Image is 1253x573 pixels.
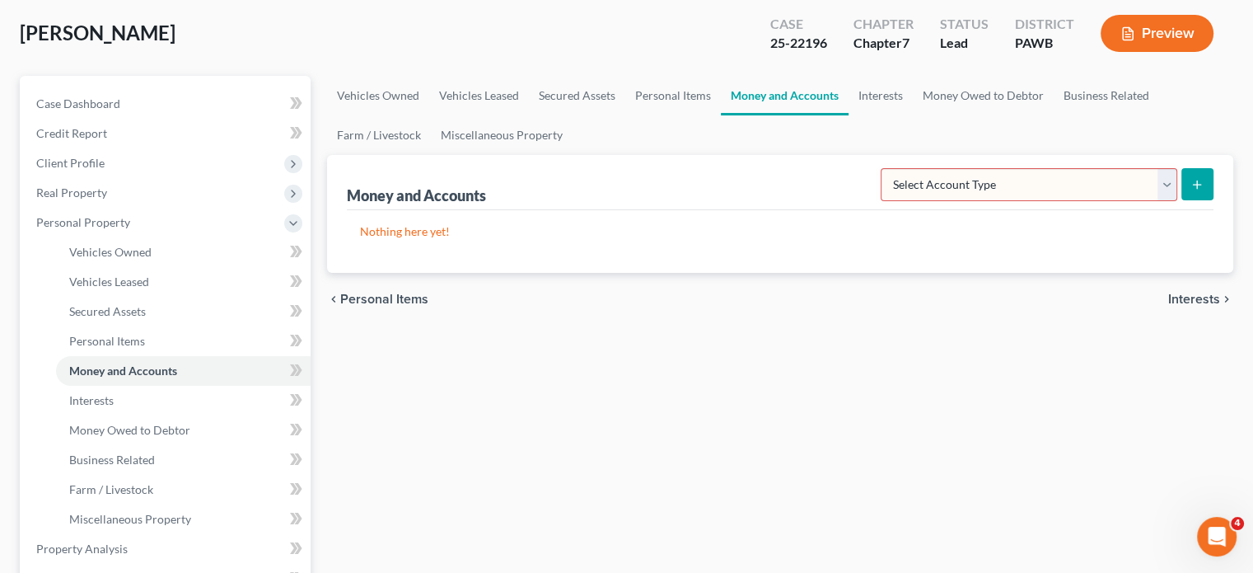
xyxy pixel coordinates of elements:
[327,115,431,155] a: Farm / Livestock
[849,76,913,115] a: Interests
[36,542,128,556] span: Property Analysis
[56,505,311,534] a: Miscellaneous Property
[1054,76,1159,115] a: Business Related
[1015,34,1074,53] div: PAWB
[69,364,177,378] span: Money and Accounts
[56,416,311,445] a: Money Owed to Debtor
[1015,15,1074,34] div: District
[853,34,914,53] div: Chapter
[69,482,153,496] span: Farm / Livestock
[36,186,107,200] span: Real Property
[340,293,428,306] span: Personal Items
[69,334,145,348] span: Personal Items
[69,245,152,259] span: Vehicles Owned
[36,215,130,229] span: Personal Property
[36,156,105,170] span: Client Profile
[69,304,146,318] span: Secured Assets
[1101,15,1213,52] button: Preview
[36,96,120,110] span: Case Dashboard
[940,34,989,53] div: Lead
[56,297,311,326] a: Secured Assets
[913,76,1054,115] a: Money Owed to Debtor
[56,267,311,297] a: Vehicles Leased
[1197,517,1237,557] iframe: Intercom live chat
[770,34,827,53] div: 25-22196
[56,237,311,267] a: Vehicles Owned
[1168,293,1220,306] span: Interests
[940,15,989,34] div: Status
[56,356,311,386] a: Money and Accounts
[20,21,175,45] span: [PERSON_NAME]
[56,445,311,475] a: Business Related
[56,386,311,416] a: Interests
[56,326,311,356] a: Personal Items
[431,115,573,155] a: Miscellaneous Property
[721,76,849,115] a: Money and Accounts
[23,89,311,119] a: Case Dashboard
[23,119,311,148] a: Credit Report
[69,512,191,526] span: Miscellaneous Property
[1231,517,1244,530] span: 4
[327,293,428,306] button: chevron_left Personal Items
[327,76,429,115] a: Vehicles Owned
[529,76,625,115] a: Secured Assets
[347,186,486,205] div: Money and Accounts
[1168,293,1233,306] button: Interests chevron_right
[429,76,529,115] a: Vehicles Leased
[69,423,190,437] span: Money Owed to Debtor
[1220,293,1233,306] i: chevron_right
[69,393,114,407] span: Interests
[327,293,340,306] i: chevron_left
[69,275,149,289] span: Vehicles Leased
[625,76,721,115] a: Personal Items
[56,475,311,505] a: Farm / Livestock
[853,15,914,34] div: Chapter
[23,534,311,564] a: Property Analysis
[770,15,827,34] div: Case
[902,35,909,50] span: 7
[69,453,155,467] span: Business Related
[36,126,107,140] span: Credit Report
[360,223,1200,240] p: Nothing here yet!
